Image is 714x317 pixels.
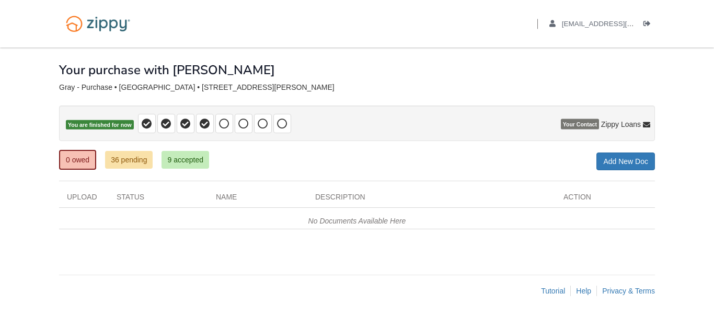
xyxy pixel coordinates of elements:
div: Gray - Purchase • [GEOGRAPHIC_DATA] • [STREET_ADDRESS][PERSON_NAME] [59,83,655,92]
div: Action [556,192,655,207]
div: Status [109,192,208,207]
h1: Your purchase with [PERSON_NAME] [59,63,275,77]
span: Zippy Loans [601,119,641,130]
span: Your Contact [561,119,599,130]
a: 0 owed [59,150,96,170]
a: Add New Doc [596,152,655,170]
a: edit profile [549,20,682,30]
em: No Documents Available Here [308,217,406,225]
a: Privacy & Terms [602,287,655,295]
div: Upload [59,192,109,207]
div: Description [307,192,556,207]
span: You are finished for now [66,120,134,130]
a: 9 accepted [162,151,209,169]
img: Logo [59,10,137,37]
a: Help [576,287,591,295]
span: ivangray44@yahoo.com [562,20,682,28]
a: 36 pending [105,151,153,169]
div: Name [208,192,307,207]
a: Log out [643,20,655,30]
a: Tutorial [541,287,565,295]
